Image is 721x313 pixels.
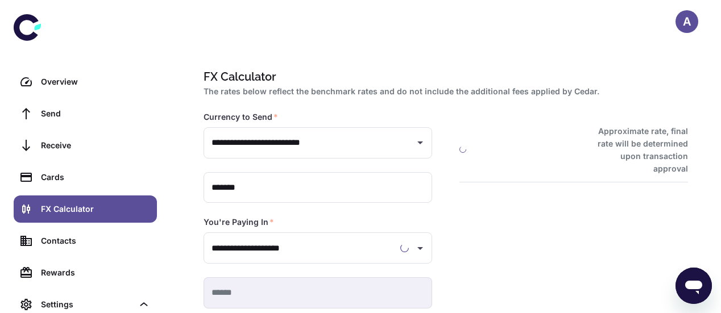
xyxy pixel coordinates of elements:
div: Settings [41,298,133,311]
iframe: Button to launch messaging window [676,268,712,304]
label: Currency to Send [204,111,278,123]
button: A [676,10,698,33]
div: Contacts [41,235,150,247]
div: Overview [41,76,150,88]
a: Rewards [14,259,157,286]
h1: FX Calculator [204,68,683,85]
div: Rewards [41,266,150,279]
a: Contacts [14,227,157,254]
div: Receive [41,139,150,152]
div: FX Calculator [41,203,150,215]
div: Cards [41,171,150,183]
a: FX Calculator [14,195,157,223]
button: Open [412,240,428,256]
a: Overview [14,68,157,95]
button: Open [412,135,428,151]
a: Receive [14,132,157,159]
a: Send [14,100,157,127]
h6: Approximate rate, final rate will be determined upon transaction approval [585,125,688,175]
label: You're Paying In [204,216,274,228]
div: Send [41,107,150,120]
a: Cards [14,164,157,191]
